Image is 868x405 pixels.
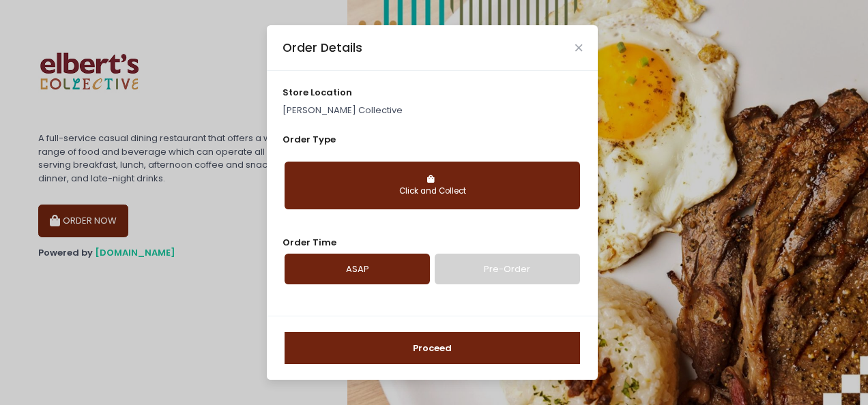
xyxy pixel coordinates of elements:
[575,44,582,51] button: Close
[294,185,570,198] div: Click and Collect
[285,162,580,209] button: Click and Collect
[435,254,580,285] a: Pre-Order
[283,133,336,146] span: Order Type
[283,86,352,99] span: store location
[283,39,362,57] div: Order Details
[283,236,336,249] span: Order Time
[283,104,583,117] p: [PERSON_NAME] Collective
[285,332,580,365] button: Proceed
[285,254,430,285] a: ASAP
